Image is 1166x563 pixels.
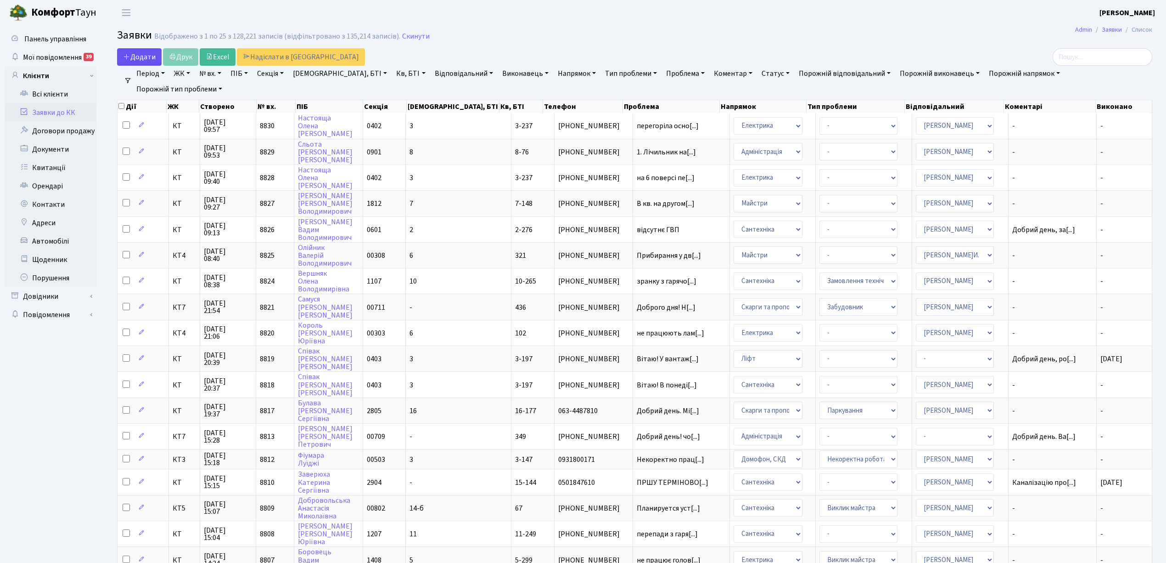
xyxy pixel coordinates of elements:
[409,503,424,513] span: 14-б
[623,100,720,113] th: Проблема
[558,407,629,415] span: 063-4487810
[558,304,629,311] span: [PHONE_NUMBER]
[1012,148,1093,156] span: -
[204,171,252,185] span: [DATE] 09:40
[637,478,708,488] span: ПРШУ ТЕРМІНОВО[...]
[409,380,413,390] span: 3
[637,276,696,286] span: зранку з гарячо[...]
[118,100,167,113] th: Дії
[204,274,252,289] span: [DATE] 08:38
[133,66,168,81] a: Період
[431,66,497,81] a: Відповідальний
[260,406,275,416] span: 8817
[173,355,196,363] span: КТ
[402,32,430,41] a: Скинути
[637,354,699,364] span: Вітаю! У вантаж[...]
[637,147,696,157] span: 1. Лічильник на[...]
[260,121,275,131] span: 8830
[298,191,353,216] a: [PERSON_NAME][PERSON_NAME]Володимирович
[31,5,75,20] b: Комфорт
[558,433,629,440] span: [PHONE_NUMBER]
[5,103,96,122] a: Заявки до КК
[1100,225,1103,235] span: -
[298,346,353,372] a: Співак[PERSON_NAME][PERSON_NAME]
[1100,276,1103,286] span: -
[558,252,629,259] span: [PHONE_NUMBER]
[31,5,96,21] span: Таун
[204,325,252,340] span: [DATE] 21:06
[227,66,252,81] a: ПІБ
[173,479,196,486] span: КТ
[289,66,391,81] a: [DEMOGRAPHIC_DATA], БТІ
[5,269,96,287] a: Порушення
[558,122,629,130] span: [PHONE_NUMBER]
[1004,100,1096,113] th: Коментарі
[637,121,699,131] span: перегоріла осно[...]
[601,66,661,81] a: Тип проблеми
[985,66,1064,81] a: Порожній напрямок
[298,495,350,521] a: ДобровольськаАнастасіяМиколаївна
[298,139,353,165] a: Сльота[PERSON_NAME][PERSON_NAME]
[1100,478,1122,488] span: [DATE]
[1012,330,1093,337] span: -
[367,455,385,465] span: 00503
[9,4,28,22] img: logo.png
[367,121,381,131] span: 0402
[115,5,138,20] button: Переключити навігацію
[196,66,225,81] a: № вх.
[253,66,287,81] a: Секція
[173,304,196,311] span: КТ7
[204,527,252,541] span: [DATE] 15:04
[204,352,252,366] span: [DATE] 20:39
[298,113,353,139] a: НастоящаОлена[PERSON_NAME]
[260,302,275,313] span: 8821
[896,66,983,81] a: Порожній виконавець
[204,500,252,515] span: [DATE] 15:07
[173,226,196,233] span: КТ
[1012,381,1093,389] span: -
[1053,48,1152,66] input: Пошук...
[204,144,252,159] span: [DATE] 09:53
[1122,25,1152,35] li: Список
[1099,8,1155,18] b: [PERSON_NAME]
[407,100,499,113] th: [DEMOGRAPHIC_DATA], БТІ
[173,530,196,538] span: КТ
[367,199,381,209] span: 1812
[1012,407,1093,415] span: -
[173,174,196,182] span: КТ
[637,529,698,539] span: перепади з гаря[...]
[1100,147,1103,157] span: -
[409,199,413,209] span: 7
[5,85,96,103] a: Всі клієнти
[298,165,353,191] a: НастоящаОлена[PERSON_NAME]
[260,225,275,235] span: 8826
[298,295,353,320] a: Самуся[PERSON_NAME][PERSON_NAME]
[173,456,196,463] span: КТ3
[515,302,526,313] span: 436
[204,403,252,418] span: [DATE] 19:37
[637,455,704,465] span: Некоректно прац[...]
[558,505,629,512] span: [PHONE_NUMBER]
[409,225,413,235] span: 2
[260,199,275,209] span: 8827
[298,521,353,547] a: [PERSON_NAME][PERSON_NAME]Юріївна
[1012,478,1076,488] span: Каналізацію про[...]
[5,214,96,232] a: Адреси
[200,48,235,66] a: Excel
[204,248,252,262] span: [DATE] 08:40
[204,222,252,237] span: [DATE] 09:13
[515,529,536,539] span: 11-249
[117,27,152,43] span: Заявки
[5,250,96,269] a: Щоденник
[409,455,413,465] span: 3
[1100,432,1103,442] span: -
[260,529,275,539] span: 8808
[807,100,905,113] th: Тип проблеми
[298,470,330,495] a: ЗаверюхаКатеринаСергіївна
[558,226,629,233] span: [PHONE_NUMBER]
[409,478,412,488] span: -
[173,433,196,440] span: КТ7
[1100,455,1103,465] span: -
[260,328,275,338] span: 8820
[1100,173,1103,183] span: -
